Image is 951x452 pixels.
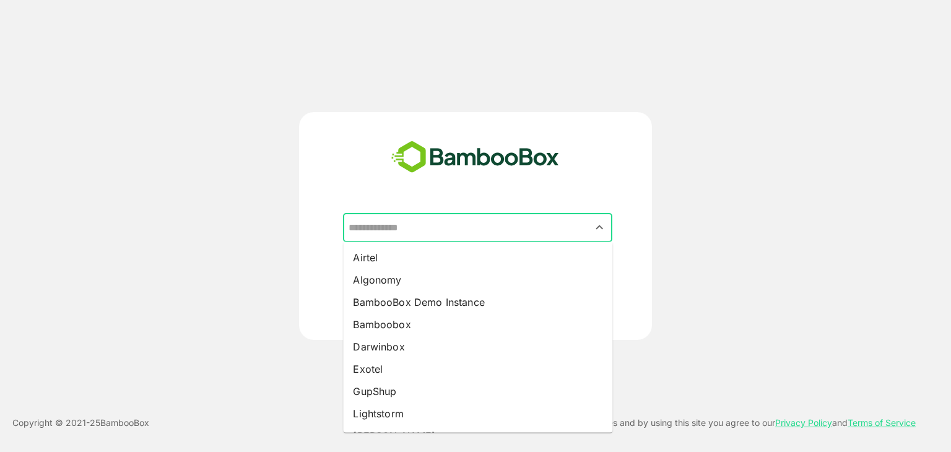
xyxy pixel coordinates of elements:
[343,402,612,425] li: Lightstorm
[343,269,612,291] li: Algonomy
[343,313,612,336] li: Bamboobox
[384,137,566,178] img: bamboobox
[343,291,612,313] li: BambooBox Demo Instance
[343,425,612,447] li: [PERSON_NAME]
[343,380,612,402] li: GupShup
[848,417,916,428] a: Terms of Service
[343,336,612,358] li: Darwinbox
[343,358,612,380] li: Exotel
[591,219,608,236] button: Close
[775,417,832,428] a: Privacy Policy
[12,415,149,430] p: Copyright © 2021- 25 BambooBox
[529,415,916,430] p: This site uses cookies and by using this site you agree to our and
[343,246,612,269] li: Airtel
